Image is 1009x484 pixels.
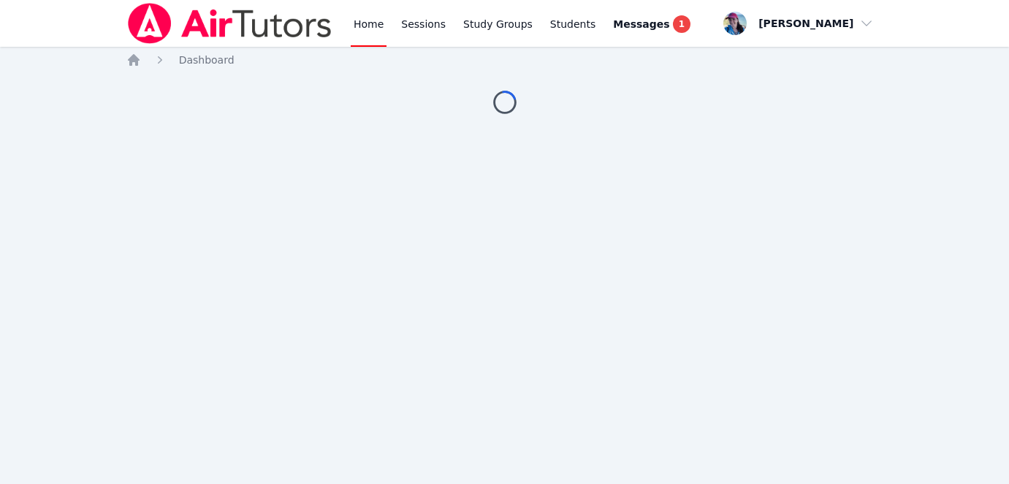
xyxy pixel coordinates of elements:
[673,15,690,33] span: 1
[179,54,235,66] span: Dashboard
[126,53,883,67] nav: Breadcrumb
[126,3,333,44] img: Air Tutors
[179,53,235,67] a: Dashboard
[613,17,669,31] span: Messages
